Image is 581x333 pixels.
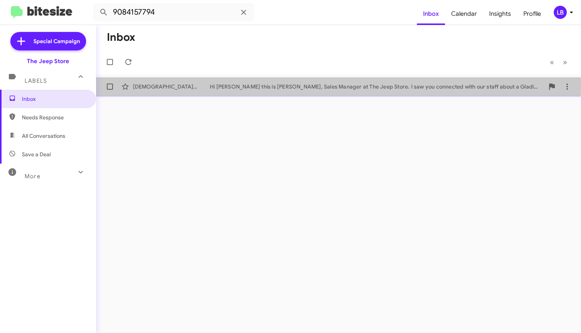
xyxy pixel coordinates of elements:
[563,57,567,67] span: »
[550,57,554,67] span: «
[547,6,573,19] button: LB
[25,77,47,84] span: Labels
[545,54,559,70] button: Previous
[546,54,572,70] nav: Page navigation example
[22,132,65,140] span: All Conversations
[22,95,87,103] span: Inbox
[554,6,567,19] div: LB
[445,3,483,25] a: Calendar
[133,83,210,90] div: [DEMOGRAPHIC_DATA][PERSON_NAME]
[10,32,86,50] a: Special Campaign
[483,3,517,25] a: Insights
[558,54,572,70] button: Next
[25,173,40,180] span: More
[210,83,544,90] div: Hi [PERSON_NAME] this is [PERSON_NAME], Sales Manager at The Jeep Store. I saw you connected with...
[93,3,254,22] input: Search
[22,151,51,158] span: Save a Deal
[417,3,445,25] a: Inbox
[33,37,80,45] span: Special Campaign
[22,114,87,121] span: Needs Response
[517,3,547,25] a: Profile
[107,31,135,44] h1: Inbox
[27,57,69,65] div: The Jeep Store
